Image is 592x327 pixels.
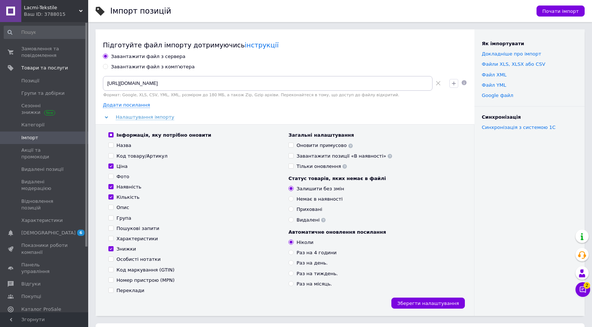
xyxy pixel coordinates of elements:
[297,153,392,159] div: Завантажити позиції «В наявності»
[4,26,87,39] input: Пошук
[297,270,338,277] div: Раз на тиждень.
[103,40,467,50] div: Підготуйте файл імпорту дотримуючись
[116,236,158,242] div: Характеристики
[542,8,579,14] span: Почати імпорт
[297,186,344,192] div: Залишити без змін
[24,4,79,11] span: Lacmi-Tekstile
[116,114,174,120] span: Налаштування імпорту
[116,132,211,139] div: Інформація, яку потрібно оновити
[482,114,577,121] div: Синхронізація
[584,282,590,289] span: 2
[116,277,175,284] div: Номер пристрою (MPN)
[21,293,41,300] span: Покупці
[21,147,68,160] span: Акції та промокоди
[21,46,68,59] span: Замовлення та повідомлення
[116,184,141,190] div: Наявність
[482,61,545,67] a: Файли ХLS, XLSX або CSV
[397,301,459,306] span: Зберегти налаштування
[288,229,461,236] div: Автоматичне оновлення посилання
[21,242,68,255] span: Показники роботи компанії
[297,260,328,266] div: Раз на день.
[482,93,513,98] a: Google файл
[116,194,140,201] div: Кількість
[297,196,342,202] div: Немає в наявності
[288,132,461,139] div: Загальні налаштування
[482,40,577,47] div: Як імпортувати
[103,102,150,108] span: Додати посилання
[111,53,186,60] div: Завантажити файл з сервера
[21,78,39,84] span: Позиції
[391,298,465,309] button: Зберегти налаштування
[21,179,68,192] span: Видалені модерацією
[110,7,171,15] h1: Імпорт позицій
[116,246,136,252] div: Знижки
[103,93,444,97] div: Формат: Google, XLS, CSV, YML, XML, розміром до 180 МБ, а також Zip, Gzip архіви. Переконайтеся в...
[111,64,195,70] div: Завантажити файл з комп'ютера
[116,225,159,232] div: Пошукові запити
[482,51,541,57] a: Докладніше про імпорт
[482,125,556,130] a: Синхронізація з системою 1С
[77,230,85,236] span: 6
[116,256,161,263] div: Особисті нотатки
[21,166,64,173] span: Видалені позиції
[21,306,61,313] span: Каталог ProSale
[482,82,506,88] a: Файл YML
[297,163,347,170] div: Тільки оновлення
[116,287,144,294] div: Переклади
[116,153,168,159] div: Код товару/Артикул
[288,175,461,182] div: Статус товарів, яких немає в файлі
[116,215,131,222] div: Група
[116,267,175,273] div: Код маркування (GTIN)
[297,142,353,149] div: Оновити примусово
[21,103,68,116] span: Сезонні знижки
[21,90,65,97] span: Групи та добірки
[297,281,332,287] div: Раз на місяць.
[297,249,337,256] div: Раз на 4 години
[297,217,326,223] div: Видалені
[21,217,63,224] span: Характеристики
[116,173,129,180] div: Фото
[575,282,590,297] button: Чат з покупцем2
[482,72,506,78] a: Файл XML
[21,65,68,71] span: Товари та послуги
[21,262,68,275] span: Панель управління
[245,41,279,49] a: інструкції
[21,198,68,211] span: Відновлення позицій
[297,206,322,213] div: Приховані
[21,134,38,141] span: Імпорт
[116,142,131,149] div: Назва
[116,204,129,211] div: Опис
[103,76,433,91] input: Вкажіть посилання
[537,6,585,17] button: Почати імпорт
[21,122,44,128] span: Категорії
[116,163,128,170] div: Ціна
[21,230,76,236] span: [DEMOGRAPHIC_DATA]
[24,11,88,18] div: Ваш ID: 3788015
[21,281,40,287] span: Відгуки
[297,239,313,246] div: Ніколи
